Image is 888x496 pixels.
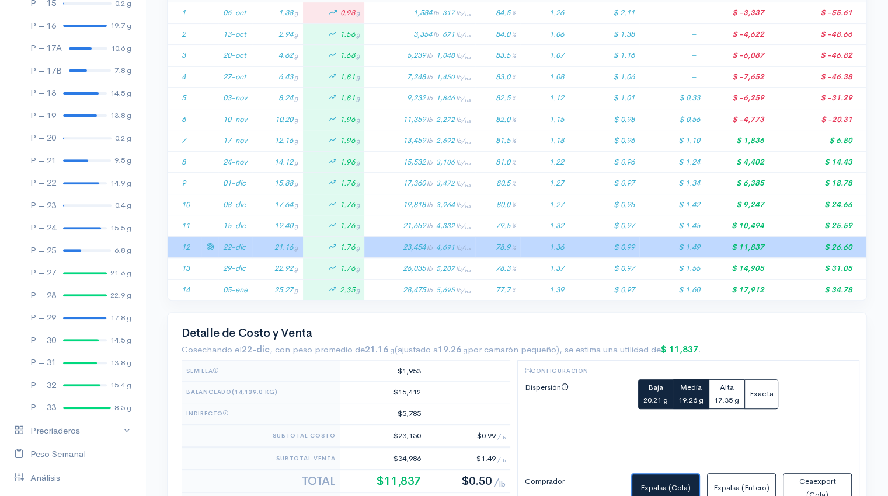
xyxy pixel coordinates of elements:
span: lb [433,9,439,17]
span: 12 [182,242,190,252]
td: 17-nov [218,130,252,152]
button: Media19.26 g [673,379,709,410]
span: $ 1.49 [678,242,700,252]
span: g [294,51,298,60]
td: 1.56 [303,23,364,45]
td: 19.40 [252,215,303,237]
td: 1.68 [303,45,364,67]
td: 28,475 [364,279,475,300]
td: $ 0.97 [569,258,639,280]
td: 01-dic [218,173,252,194]
div: P – 30 [30,334,56,347]
sub: Ha [465,246,471,252]
td: 1.39 [520,279,568,300]
td: 17.64 [252,194,303,215]
td: 20-oct [218,45,252,67]
span: 671 [443,30,471,39]
td: 1.15 [520,109,568,130]
td: 6.43 [252,66,303,88]
td: $ 6,385 [705,173,769,194]
span: g [294,179,298,187]
span: – [691,72,700,82]
td: 1.26 [520,2,568,24]
td: 03-nov [218,88,252,109]
td: $ 1.16 [569,45,639,67]
span: % [511,264,516,273]
div: P – 19 [30,109,56,123]
span: g [294,137,298,145]
button: Exacta [744,379,778,410]
td: 22.92 [252,258,303,280]
button: Alta17.35 g [709,379,744,410]
td: 11,359 [364,109,475,130]
td: $ -7,652 [705,66,769,88]
span: % [511,158,516,166]
sub: Ha [465,76,471,81]
span: $ 1.24 [678,157,700,167]
td: $ -3,337 [705,2,769,24]
td: 77.7 [475,279,521,300]
span: lb/ [456,180,471,187]
span: lb [427,201,433,209]
span: Media [680,382,702,392]
div: P – 22 [30,176,56,190]
div: 0.2 g [115,132,131,144]
span: lb/ [456,31,471,39]
sub: Ha [465,55,471,60]
span: 317 [443,8,471,18]
button: Baja20.21 g [638,379,673,410]
td: 13,459 [364,130,475,152]
div: P – 18 [30,86,56,100]
span: g [356,201,360,209]
sub: Ha [465,225,471,230]
span: lb [427,94,433,102]
span: 3,472 [436,179,471,188]
span: Exacta [750,389,773,399]
td: 1.76 [303,194,364,215]
td: $ -46.82 [769,45,866,67]
span: lb [427,158,433,166]
span: $ 1.42 [678,200,700,209]
td: 84.5 [475,2,521,24]
span: 11 [182,221,190,230]
td: 1.12 [520,88,568,109]
div: 7.8 g [114,65,131,76]
td: $ 34.78 [769,279,866,300]
span: g [294,286,298,294]
span: lb/ [456,95,471,102]
td: 81.0 [475,151,521,173]
div: 9.5 g [114,155,131,166]
td: 23,454 [364,236,475,258]
div: P – 33 [30,401,56,414]
td: $ 6.80 [769,130,866,152]
span: $ 0.56 [679,114,700,124]
span: $ 1.60 [678,285,700,295]
td: $ -4,773 [705,109,769,130]
td: 80.5 [475,173,521,194]
td: 24-nov [218,151,252,173]
td: 05-ene [218,279,252,300]
span: 1,450 [436,72,471,82]
td: $ -6,259 [705,88,769,109]
span: % [511,73,516,81]
td: 1.07 [520,45,568,67]
td: $ 31.05 [769,258,866,280]
td: $ -46.38 [769,66,866,88]
td: 1.81 [303,88,364,109]
td: 82.0 [475,109,521,130]
span: 2,272 [436,115,471,124]
span: % [511,179,516,187]
span: g [294,94,298,102]
td: $ 14,905 [705,258,769,280]
span: 6 [182,114,186,124]
span: g [356,51,360,60]
span: 9 [182,178,186,188]
td: 1.27 [520,194,568,215]
span: lb/ [456,9,471,17]
sub: Ha [465,161,471,166]
div: 0.4 g [115,200,131,211]
span: g [356,94,360,102]
span: 3,964 [436,200,471,209]
label: Dispersión [518,379,632,456]
td: 29-dic [218,258,252,280]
